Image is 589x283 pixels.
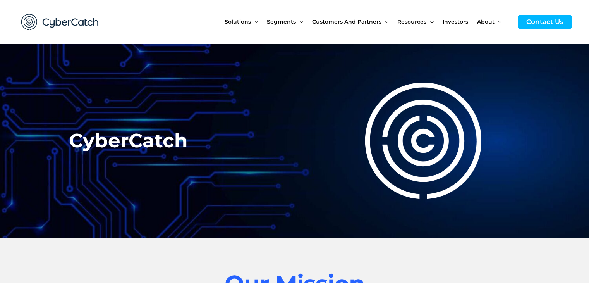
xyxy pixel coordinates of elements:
nav: Site Navigation: New Main Menu [225,5,510,38]
span: Customers and Partners [312,5,381,38]
h2: CyberCatch [69,131,193,150]
span: Solutions [225,5,251,38]
span: Menu Toggle [381,5,388,38]
img: CyberCatch [14,6,106,38]
a: Investors [443,5,477,38]
span: About [477,5,495,38]
span: Menu Toggle [495,5,501,38]
span: Investors [443,5,468,38]
span: Menu Toggle [426,5,433,38]
span: Menu Toggle [296,5,303,38]
span: Menu Toggle [251,5,258,38]
span: Segments [267,5,296,38]
a: Contact Us [518,15,572,29]
span: Resources [397,5,426,38]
